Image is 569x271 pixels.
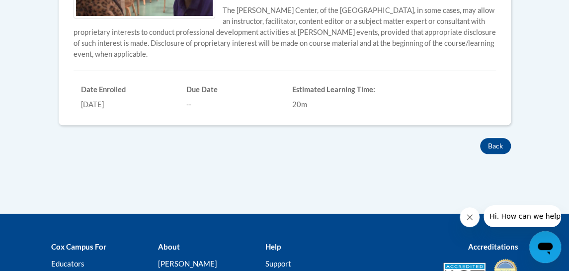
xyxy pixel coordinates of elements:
[74,5,496,60] p: The [PERSON_NAME] Center, of the [GEOGRAPHIC_DATA], in some cases, may allow an instructor, facil...
[480,138,511,154] button: Back
[51,242,106,251] b: Cox Campus For
[460,207,480,227] iframe: Close message
[81,99,172,110] div: [DATE]
[292,85,383,94] h6: Estimated Learning Time:
[51,259,84,268] a: Educators
[529,231,561,263] iframe: Button to launch messaging window
[6,7,81,15] span: Hi. How can we help?
[265,242,281,251] b: Help
[484,205,561,227] iframe: Message from company
[186,85,277,94] h6: Due Date
[292,99,383,110] div: 20m
[468,242,518,251] b: Accreditations
[186,99,277,110] div: --
[265,259,291,268] a: Support
[158,242,180,251] b: About
[81,85,172,94] h6: Date Enrolled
